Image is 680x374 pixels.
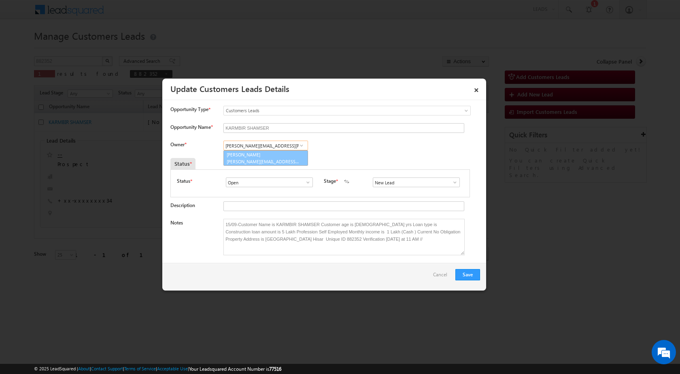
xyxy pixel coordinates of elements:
[119,250,147,261] em: Submit
[170,158,195,169] div: Status
[470,81,483,96] a: ×
[170,124,212,130] label: Opportunity Name
[226,177,313,187] input: Type to Search
[189,366,281,372] span: Your Leadsquared Account Number is
[448,178,458,186] a: Show All Items
[133,4,152,24] div: Minimize live chat window
[433,269,451,284] a: Cancel
[223,141,308,150] input: Type to Search
[324,177,336,185] label: Stage
[223,150,308,166] a: [PERSON_NAME]
[170,202,195,208] label: Description
[78,366,90,371] a: About
[11,75,148,243] textarea: Type your message and click 'Submit'
[170,141,186,147] label: Owner
[91,366,123,371] a: Contact Support
[455,269,480,280] button: Save
[227,158,300,165] span: [PERSON_NAME][EMAIL_ADDRESS][PERSON_NAME][DOMAIN_NAME]
[296,141,306,150] a: Show All Items
[170,83,289,94] a: Update Customers Leads Details
[170,106,208,113] span: Opportunity Type
[14,43,34,53] img: d_60004797649_company_0_60004797649
[373,177,460,187] input: Type to Search
[34,365,281,373] span: © 2025 LeadSquared | | | | |
[269,366,281,372] span: 77516
[42,43,136,53] div: Leave a message
[157,366,188,371] a: Acceptable Use
[170,220,183,226] label: Notes
[124,366,156,371] a: Terms of Service
[177,177,190,185] label: Status
[301,178,311,186] a: Show All Items
[224,107,438,114] span: Customers Leads
[223,106,471,115] a: Customers Leads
